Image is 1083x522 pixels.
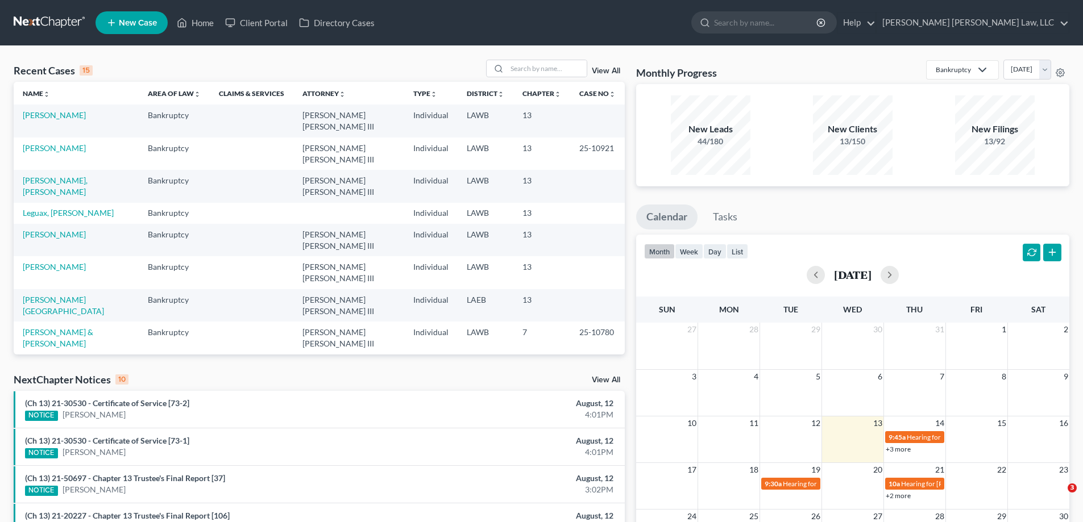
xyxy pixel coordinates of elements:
[834,269,872,281] h2: [DATE]
[458,224,513,256] td: LAWB
[659,304,675,314] span: Sun
[815,370,821,383] span: 5
[886,445,911,453] a: +3 more
[25,486,58,496] div: NOTICE
[139,321,210,354] td: Bankruptcy
[955,136,1035,147] div: 13/92
[293,256,404,289] td: [PERSON_NAME] [PERSON_NAME] III
[810,323,821,336] span: 29
[1063,323,1069,336] span: 2
[139,354,210,387] td: Bankruptcy
[404,289,458,321] td: Individual
[889,433,906,441] span: 9:45a
[23,176,88,197] a: [PERSON_NAME], [PERSON_NAME]
[783,479,970,488] span: Hearing for [US_STATE] Safety Association of Timbermen - Self I
[25,448,58,458] div: NOTICE
[119,19,157,27] span: New Case
[686,463,698,477] span: 17
[23,327,93,348] a: [PERSON_NAME] & [PERSON_NAME]
[996,416,1007,430] span: 15
[139,105,210,137] td: Bankruptcy
[513,137,570,170] td: 13
[513,224,570,256] td: 13
[714,12,818,33] input: Search by name...
[148,89,201,98] a: Area of Lawunfold_more
[139,137,210,170] td: Bankruptcy
[23,262,86,272] a: [PERSON_NAME]
[293,224,404,256] td: [PERSON_NAME] [PERSON_NAME] III
[513,321,570,354] td: 7
[23,89,50,98] a: Nameunfold_more
[404,203,458,224] td: Individual
[404,321,458,354] td: Individual
[14,64,93,77] div: Recent Cases
[425,398,613,409] div: August, 12
[671,136,750,147] div: 44/180
[293,354,404,387] td: [PERSON_NAME] [PERSON_NAME] III
[425,510,613,521] div: August, 12
[115,374,128,385] div: 10
[1001,370,1007,383] span: 8
[139,203,210,224] td: Bankruptcy
[513,203,570,224] td: 13
[404,170,458,202] td: Individual
[23,110,86,120] a: [PERSON_NAME]
[748,463,760,477] span: 18
[293,289,404,321] td: [PERSON_NAME] [PERSON_NAME] III
[210,82,293,105] th: Claims & Services
[171,12,219,33] a: Home
[872,323,883,336] span: 30
[293,137,404,170] td: [PERSON_NAME] [PERSON_NAME] III
[497,91,504,98] i: unfold_more
[955,123,1035,136] div: New Filings
[996,463,1007,477] span: 22
[293,170,404,202] td: [PERSON_NAME] [PERSON_NAME] III
[671,123,750,136] div: New Leads
[753,370,760,383] span: 4
[1063,370,1069,383] span: 9
[413,89,437,98] a: Typeunfold_more
[219,12,293,33] a: Client Portal
[425,409,613,420] div: 4:01PM
[579,89,616,98] a: Case Nounfold_more
[404,224,458,256] td: Individual
[458,203,513,224] td: LAWB
[934,463,945,477] span: 21
[592,67,620,75] a: View All
[139,289,210,321] td: Bankruptcy
[877,12,1069,33] a: [PERSON_NAME] [PERSON_NAME] Law, LLC
[25,436,189,445] a: (Ch 13) 21-30530 - Certificate of Service [73-1]
[23,208,114,218] a: Leguax, [PERSON_NAME]
[467,89,504,98] a: Districtunfold_more
[636,204,698,229] a: Calendar
[570,354,625,387] td: 25-30314
[293,105,404,137] td: [PERSON_NAME] [PERSON_NAME] III
[25,473,225,483] a: (Ch 13) 21-50697 - Chapter 13 Trustee's Final Report [37]
[293,12,380,33] a: Directory Cases
[80,65,93,76] div: 15
[719,304,739,314] span: Mon
[886,491,911,500] a: +2 more
[837,12,875,33] a: Help
[458,256,513,289] td: LAWB
[25,511,230,520] a: (Ch 13) 21-20227 - Chapter 13 Trustee's Final Report [106]
[513,256,570,289] td: 13
[458,289,513,321] td: LAEB
[727,244,748,259] button: list
[970,304,982,314] span: Fri
[939,370,945,383] span: 7
[934,323,945,336] span: 31
[425,484,613,495] div: 3:02PM
[872,463,883,477] span: 20
[404,137,458,170] td: Individual
[63,484,126,495] a: [PERSON_NAME]
[570,137,625,170] td: 25-10921
[686,323,698,336] span: 27
[843,304,862,314] span: Wed
[810,463,821,477] span: 19
[675,244,703,259] button: week
[430,91,437,98] i: unfold_more
[783,304,798,314] span: Tue
[293,321,404,354] td: [PERSON_NAME] [PERSON_NAME] III
[554,91,561,98] i: unfold_more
